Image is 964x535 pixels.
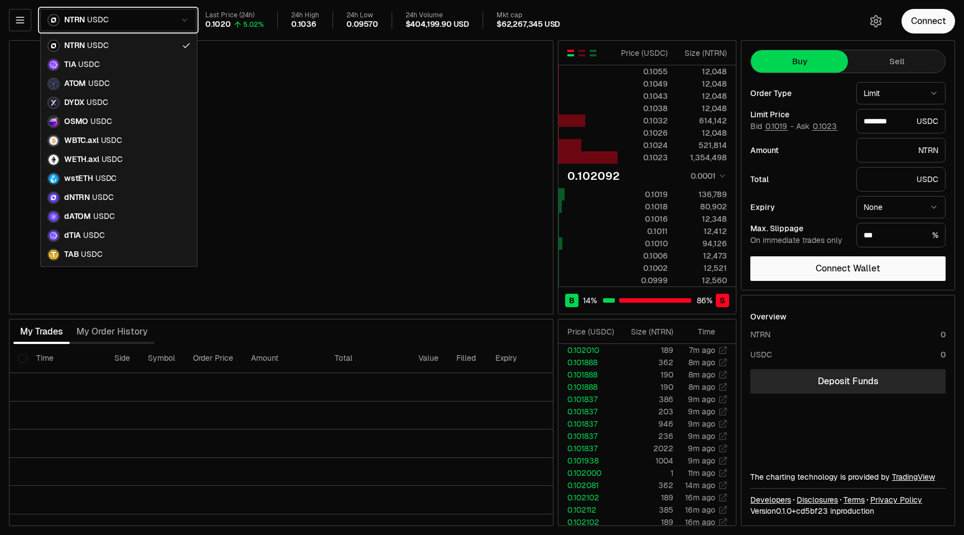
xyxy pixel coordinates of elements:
[101,136,122,146] span: USDC
[47,78,60,90] img: atom.png
[86,98,108,108] span: USDC
[88,79,109,89] span: USDC
[64,60,76,70] span: TIA
[64,41,85,51] span: NTRN
[102,155,123,165] span: USDC
[64,250,79,260] span: TAB
[64,174,93,184] span: wstETH
[47,116,60,128] img: osmo.png
[93,212,114,222] span: USDC
[64,193,90,203] span: dNTRN
[64,155,99,165] span: WETH.axl
[47,211,60,223] img: dATOM.svg
[47,59,60,71] img: celestia.png
[64,79,86,89] span: ATOM
[90,117,112,127] span: USDC
[64,117,88,127] span: OSMO
[87,41,108,51] span: USDC
[47,230,60,242] img: dTIA.svg
[47,135,60,147] img: wbtc.png
[47,173,60,185] img: wsteth.svg
[64,136,99,146] span: WBTC.axl
[47,249,60,261] img: TAB.png
[95,174,117,184] span: USDC
[81,250,102,260] span: USDC
[47,97,60,109] img: dydx.png
[64,231,81,241] span: dTIA
[83,231,104,241] span: USDC
[47,40,60,52] img: ntrn.png
[64,98,84,108] span: DYDX
[78,60,99,70] span: USDC
[64,212,91,222] span: dATOM
[47,192,60,204] img: dNTRN.svg
[92,193,113,203] span: USDC
[47,154,60,166] img: eth-white.png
